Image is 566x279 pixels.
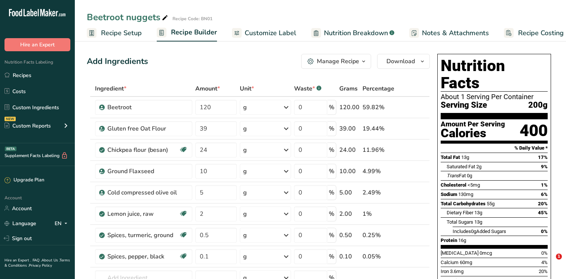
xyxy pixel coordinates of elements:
[447,219,473,225] span: Total Sugars
[441,144,548,153] section: % Daily Value *
[362,188,394,197] div: 2.49%
[362,103,394,112] div: 59.82%
[195,84,220,93] span: Amount
[243,231,247,240] div: g
[556,254,562,260] span: 1
[87,25,142,42] a: Recipe Setup
[107,209,179,218] div: Lemon juice, raw
[538,154,548,160] span: 17%
[467,173,472,178] span: 0g
[480,250,492,256] span: 0mcg
[541,191,548,197] span: 6%
[474,219,482,225] span: 13g
[504,25,564,42] a: Recipe Costing
[5,147,16,151] div: BETA
[468,182,480,188] span: <5mg
[377,54,430,69] button: Download
[441,93,548,101] div: About 1 Serving Per Container
[461,154,469,160] span: 13g
[243,188,247,197] div: g
[386,57,415,66] span: Download
[541,250,548,256] span: 0%
[4,217,36,230] a: Language
[487,201,495,206] span: 55g
[42,258,59,263] a: About Us .
[447,210,473,215] span: Dietary Fiber
[29,263,52,268] a: Privacy Policy
[339,124,360,133] div: 39.00
[33,258,42,263] a: FAQ .
[4,258,31,263] a: Hire an Expert .
[95,84,126,93] span: Ingredient
[294,84,321,93] div: Waste
[447,164,475,169] span: Saturated Fat
[324,28,388,38] span: Nutrition Breakdown
[460,260,472,265] span: 60mg
[441,201,486,206] span: Total Carbohydrates
[107,188,188,197] div: Cold compressed olive oil
[441,128,505,139] div: Calories
[441,57,548,92] h1: Nutrition Facts
[541,254,559,272] iframe: Intercom live chat
[441,121,505,128] div: Amount Per Serving
[450,269,463,274] span: 3.6mg
[538,201,548,206] span: 20%
[339,167,360,176] div: 10.00
[441,101,487,110] span: Serving Size
[240,84,254,93] span: Unit
[243,209,247,218] div: g
[441,237,457,243] span: Protein
[339,188,360,197] div: 5.00
[441,250,478,256] span: [MEDICAL_DATA]
[471,229,476,234] span: 0g
[87,55,148,68] div: Add Ingredients
[107,252,179,261] div: Spices, pepper, black
[245,28,296,38] span: Customize Label
[339,145,360,154] div: 24.00
[101,28,142,38] span: Recipe Setup
[422,28,489,38] span: Notes & Attachments
[409,25,489,42] a: Notes & Attachments
[441,154,460,160] span: Total Fat
[541,164,548,169] span: 9%
[157,24,217,42] a: Recipe Builder
[301,54,371,69] button: Manage Recipe
[362,252,394,261] div: 0.05%
[441,269,449,274] span: Iron
[362,124,394,133] div: 19.44%
[538,210,548,215] span: 45%
[243,145,247,154] div: g
[4,117,16,121] div: NEW
[441,182,466,188] span: Cholesterol
[317,57,359,66] div: Manage Recipe
[107,167,188,176] div: Ground Flaxseed
[311,25,394,42] a: Nutrition Breakdown
[539,269,548,274] span: 20%
[232,25,296,42] a: Customize Label
[458,237,466,243] span: 16g
[4,177,44,184] div: Upgrade Plan
[362,167,394,176] div: 4.99%
[4,258,70,268] a: Terms & Conditions .
[339,209,360,218] div: 2.00
[476,164,481,169] span: 2g
[441,260,459,265] span: Calcium
[243,252,247,261] div: g
[243,124,247,133] div: g
[55,219,70,228] div: EN
[447,173,459,178] i: Trans
[474,210,482,215] span: 13g
[541,229,548,234] span: 0%
[107,145,179,154] div: Chickpea flour (besan)
[362,209,394,218] div: 1%
[107,103,188,112] div: Beetroot
[339,231,360,240] div: 0.50
[339,252,360,261] div: 0.10
[339,84,358,93] span: Grams
[520,121,548,141] div: 400
[107,231,179,240] div: Spices, turmeric, ground
[243,167,247,176] div: g
[87,10,169,24] div: Beetroot nuggets
[171,27,217,37] span: Recipe Builder
[453,229,506,234] span: Includes Added Sugars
